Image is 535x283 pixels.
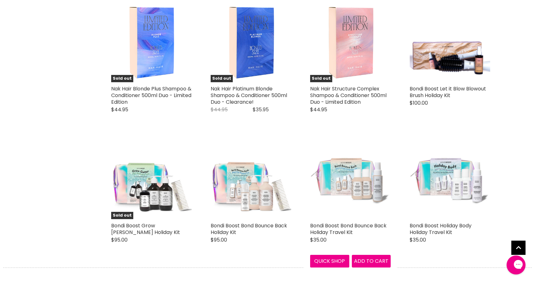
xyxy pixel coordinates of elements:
[410,99,428,107] span: $100.00
[211,146,291,212] img: Bondi Boost Bond Bounce Back Holiday Kit
[352,255,391,268] button: Add to cart
[354,257,388,265] span: Add to cart
[310,75,332,82] span: Sold out
[111,146,192,212] img: Bondi Boost Grow Getter HG Holiday Kit
[410,236,426,243] span: $35.00
[211,106,228,113] span: $44.95
[310,85,387,106] a: Nak Hair Structure Complex Shampoo & Conditioner 500ml Duo - Limited Edition
[111,212,133,219] span: Sold out
[211,138,291,219] a: Bondi Boost Bond Bounce Back Holiday Kit
[111,138,192,219] a: Bondi Boost Grow Getter HG Holiday Kit Sold out
[111,222,180,236] a: Bondi Boost Grow [PERSON_NAME] Holiday Kit
[211,222,287,236] a: Bondi Boost Bond Bounce Back Holiday Kit
[310,106,327,113] span: $44.95
[310,222,387,236] a: Bondi Boost Bond Bounce Back Holiday Travel Kit
[111,85,191,106] a: Nak Hair Blonde Plus Shampoo & Conditioner 500ml Duo - Limited Edition
[111,75,133,82] span: Sold out
[125,2,178,82] img: Nak Hair Blonde Plus Shampoo & Conditioner 500ml Duo - Limited Edition
[111,2,192,82] a: Nak Hair Blonde Plus Shampoo & Conditioner 500ml Duo - Limited Edition Sold out
[410,85,486,99] a: Bondi Boost Let it Blow Blowout Brush Holiday Kit
[410,9,490,75] img: Bondi Boost Let it Blow Blowout Brush Holiday Kit
[310,2,391,82] a: Nak Hair Structure Complex Shampoo & Conditioner 500ml Duo - Limited Edition Sold out
[253,106,269,113] span: $35.95
[211,75,233,82] span: Sold out
[410,2,490,82] a: Bondi Boost Let it Blow Blowout Brush Holiday Kit
[211,2,291,82] a: Nak Hair Platinum Blonde Shampoo & Conditioner 500ml Duo - Clearance! Sold out
[310,236,327,243] span: $35.00
[111,236,128,243] span: $95.00
[410,138,490,219] a: Bondi Boost Holiday Body Holiday Travel Kit
[211,236,227,243] span: $95.00
[224,2,278,82] img: Nak Hair Platinum Blonde Shampoo & Conditioner 500ml Duo - Clearance!
[324,2,377,82] img: Nak Hair Structure Complex Shampoo & Conditioner 500ml Duo - Limited Edition
[111,106,128,113] span: $44.95
[503,253,529,277] iframe: Gorgias live chat messenger
[310,147,391,211] img: Bondi Boost Bond Bounce Back Holiday Travel Kit
[211,85,287,106] a: Nak Hair Platinum Blonde Shampoo & Conditioner 500ml Duo - Clearance!
[310,255,349,268] button: Quick shop
[410,222,472,236] a: Bondi Boost Holiday Body Holiday Travel Kit
[310,138,391,219] a: Bondi Boost Bond Bounce Back Holiday Travel Kit
[410,147,490,211] img: Bondi Boost Holiday Body Holiday Travel Kit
